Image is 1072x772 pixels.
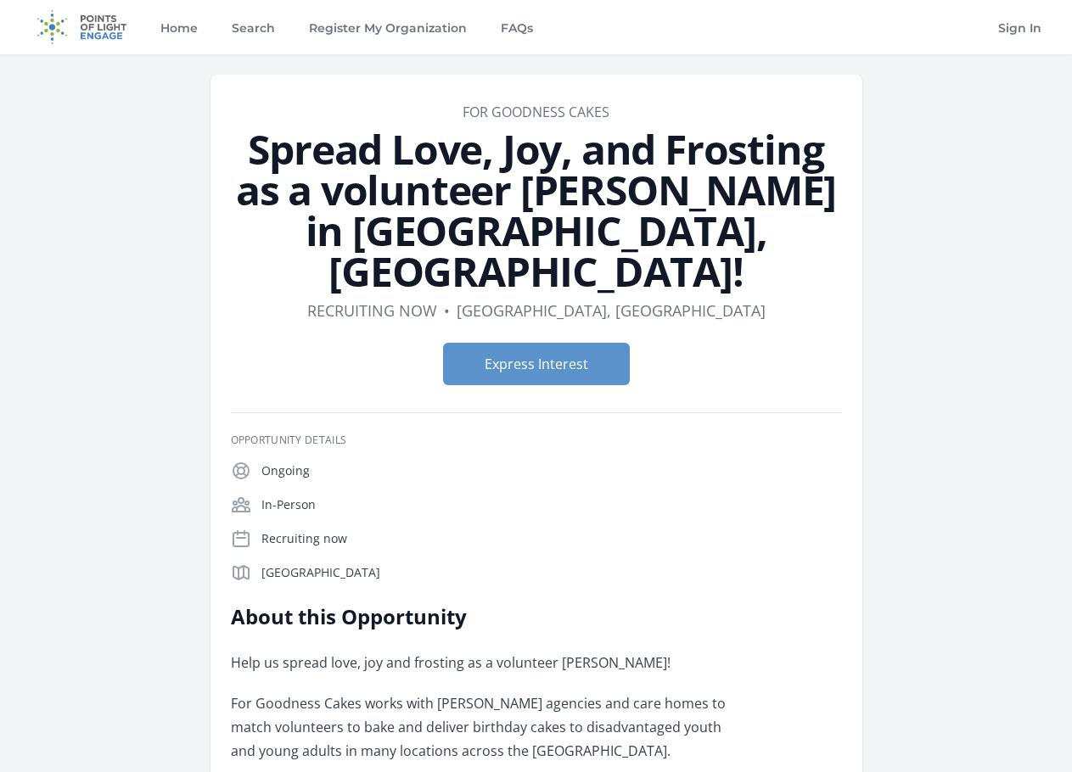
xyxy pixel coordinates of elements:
[231,603,727,630] h2: About this Opportunity
[231,434,842,447] h3: Opportunity Details
[463,103,609,121] a: FOR GOODNESS CAKES
[231,651,727,674] p: Help us spread love, joy and frosting as a volunteer [PERSON_NAME]!
[443,343,630,385] button: Express Interest
[261,564,842,581] p: [GEOGRAPHIC_DATA]
[444,299,450,322] div: •
[457,299,766,322] dd: [GEOGRAPHIC_DATA], [GEOGRAPHIC_DATA]
[231,129,842,292] h1: Spread Love, Joy, and Frosting as a volunteer [PERSON_NAME] in [GEOGRAPHIC_DATA], [GEOGRAPHIC_DATA]!
[261,530,842,547] p: Recruiting now
[231,691,727,763] p: For Goodness Cakes works with [PERSON_NAME] agencies and care homes to match volunteers to bake a...
[261,496,842,513] p: In-Person
[307,299,437,322] dd: Recruiting now
[261,462,842,479] p: Ongoing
